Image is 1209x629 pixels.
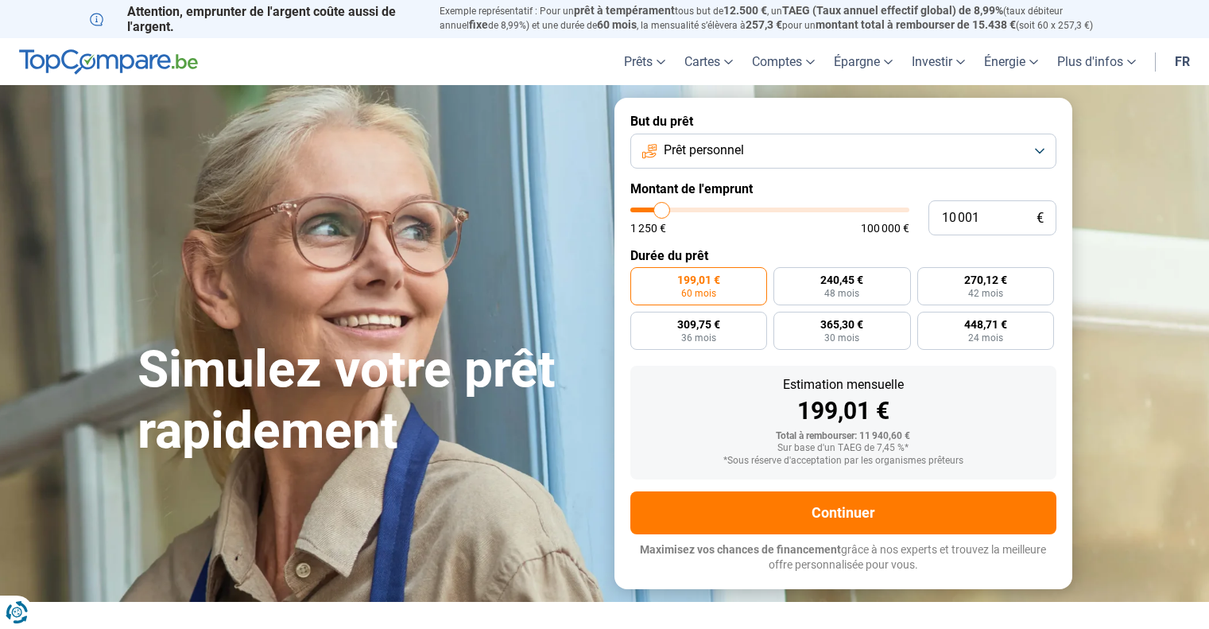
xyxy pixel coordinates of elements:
[677,274,720,285] span: 199,01 €
[824,38,902,85] a: Épargne
[820,319,863,330] span: 365,30 €
[643,456,1044,467] div: *Sous réserve d'acceptation par les organismes prêteurs
[643,443,1044,454] div: Sur base d'un TAEG de 7,45 %*
[630,181,1056,196] label: Montant de l'emprunt
[723,4,767,17] span: 12.500 €
[1037,212,1044,225] span: €
[675,38,742,85] a: Cartes
[630,542,1056,573] p: grâce à nos experts et trouvez la meilleure offre personnalisée pour vous.
[677,319,720,330] span: 309,75 €
[861,223,909,234] span: 100 000 €
[664,142,744,159] span: Prêt personnel
[643,399,1044,423] div: 199,01 €
[630,248,1056,263] label: Durée du prêt
[746,18,782,31] span: 257,3 €
[574,4,675,17] span: prêt à tempérament
[630,491,1056,534] button: Continuer
[19,49,198,75] img: TopCompare
[643,431,1044,442] div: Total à rembourser: 11 940,60 €
[820,274,863,285] span: 240,45 €
[964,274,1007,285] span: 270,12 €
[964,319,1007,330] span: 448,71 €
[782,4,1003,17] span: TAEG (Taux annuel effectif global) de 8,99%
[968,333,1003,343] span: 24 mois
[1165,38,1199,85] a: fr
[138,340,595,462] h1: Simulez votre prêt rapidement
[440,4,1120,33] p: Exemple représentatif : Pour un tous but de , un (taux débiteur annuel de 8,99%) et une durée de ...
[681,289,716,298] span: 60 mois
[742,38,824,85] a: Comptes
[90,4,420,34] p: Attention, emprunter de l'argent coûte aussi de l'argent.
[975,38,1048,85] a: Énergie
[640,543,841,556] span: Maximisez vos chances de financement
[630,134,1056,169] button: Prêt personnel
[824,333,859,343] span: 30 mois
[614,38,675,85] a: Prêts
[968,289,1003,298] span: 42 mois
[630,114,1056,129] label: But du prêt
[1048,38,1145,85] a: Plus d'infos
[681,333,716,343] span: 36 mois
[824,289,859,298] span: 48 mois
[630,223,666,234] span: 1 250 €
[816,18,1016,31] span: montant total à rembourser de 15.438 €
[469,18,488,31] span: fixe
[902,38,975,85] a: Investir
[597,18,637,31] span: 60 mois
[643,379,1044,391] div: Estimation mensuelle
